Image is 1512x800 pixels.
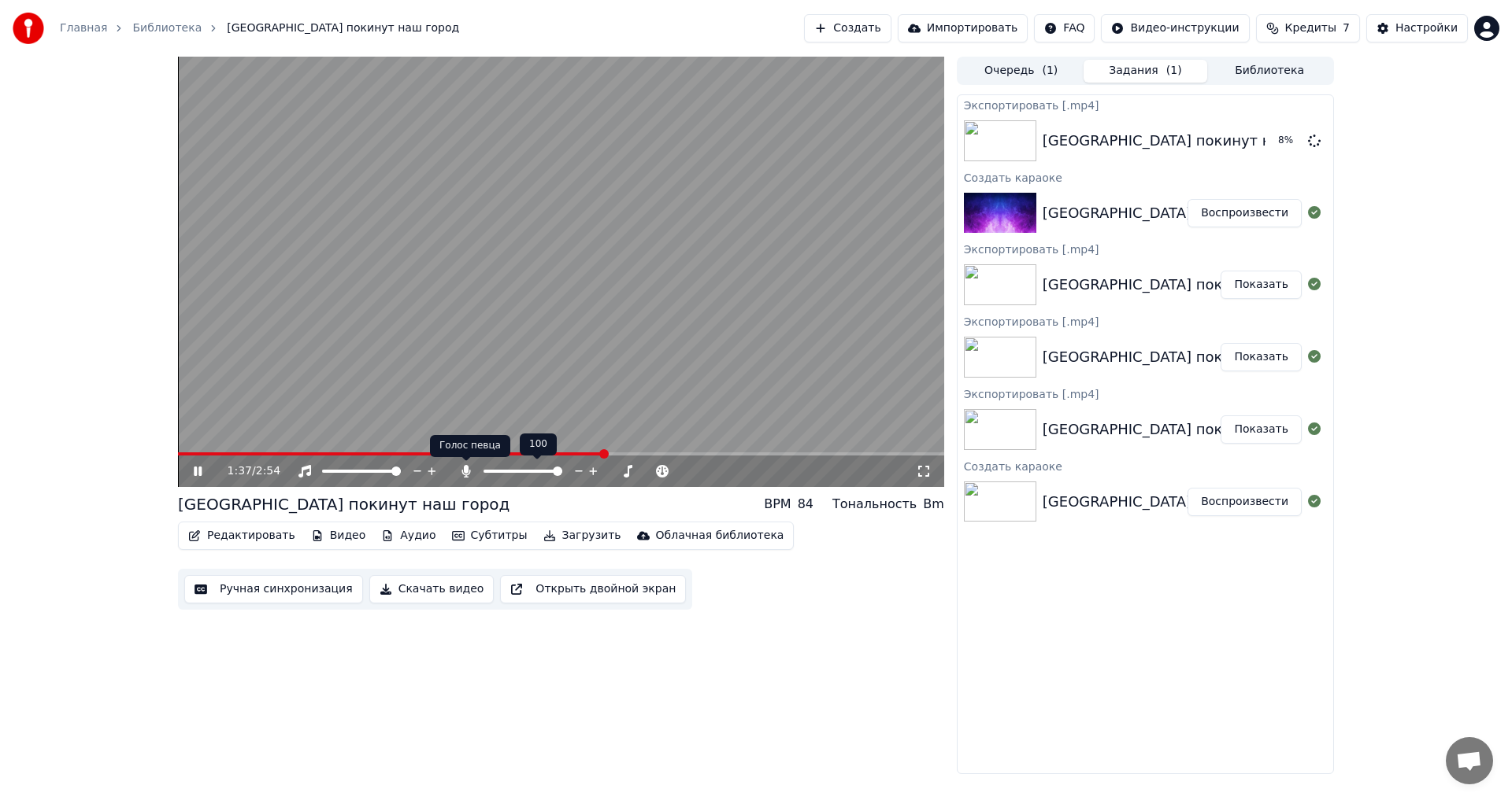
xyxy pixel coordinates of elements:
[1221,271,1302,299] button: Показать
[958,239,1333,258] div: Экспортировать [.mp4]
[430,435,510,457] div: Голос певца
[959,60,1084,83] button: Очередь
[1446,737,1493,784] div: Открытый чат
[256,463,280,479] span: 2:54
[1221,415,1302,444] button: Показать
[898,14,1028,42] button: Импортировать
[958,95,1333,114] div: Экспортировать [.mp4]
[520,433,557,455] div: 100
[60,20,459,36] nav: breadcrumb
[369,575,495,603] button: Скачать видео
[1278,135,1302,147] div: 8 %
[1366,14,1468,42] button: Настройки
[182,525,302,547] button: Редактировать
[1221,343,1302,371] button: Показать
[13,13,44,44] img: youka
[1084,60,1208,83] button: Задания
[958,456,1333,475] div: Создать караоке
[1188,488,1302,516] button: Воспроизвести
[228,463,252,479] span: 1:37
[1043,346,1341,368] div: [GEOGRAPHIC_DATA] покинут наш город
[1042,63,1058,79] span: ( 1 )
[132,20,202,36] a: Библиотека
[1043,202,1341,224] div: [GEOGRAPHIC_DATA] покинут наш город
[804,14,891,42] button: Создать
[1207,60,1332,83] button: Библиотека
[1043,274,1341,296] div: [GEOGRAPHIC_DATA] покинут наш город
[1101,14,1249,42] button: Видео-инструкции
[178,493,510,515] div: [GEOGRAPHIC_DATA] покинут наш город
[184,575,363,603] button: Ручная синхронизация
[958,168,1333,186] div: Создать караоке
[832,495,917,514] div: Тональность
[1043,418,1341,441] div: [GEOGRAPHIC_DATA] покинут наш город
[923,495,944,514] div: Bm
[500,575,686,603] button: Открыть двойной экран
[1043,130,1341,152] div: [GEOGRAPHIC_DATA] покинут наш город
[305,525,372,547] button: Видео
[228,463,265,479] div: /
[1166,63,1182,79] span: ( 1 )
[1285,20,1336,36] span: Кредиты
[1395,20,1458,36] div: Настройки
[446,525,534,547] button: Субтитры
[1343,20,1350,36] span: 7
[958,384,1333,403] div: Экспортировать [.mp4]
[60,20,107,36] a: Главная
[537,525,628,547] button: Загрузить
[1188,199,1302,227] button: Воспроизвести
[958,312,1333,330] div: Экспортировать [.mp4]
[227,20,459,36] span: [GEOGRAPHIC_DATA] покинут наш город
[375,525,442,547] button: Аудио
[1256,14,1360,42] button: Кредиты7
[798,495,813,514] div: 84
[1034,14,1095,42] button: FAQ
[656,528,784,544] div: Облачная библиотека
[764,495,791,514] div: BPM
[1043,491,1341,513] div: [GEOGRAPHIC_DATA] покинут наш город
